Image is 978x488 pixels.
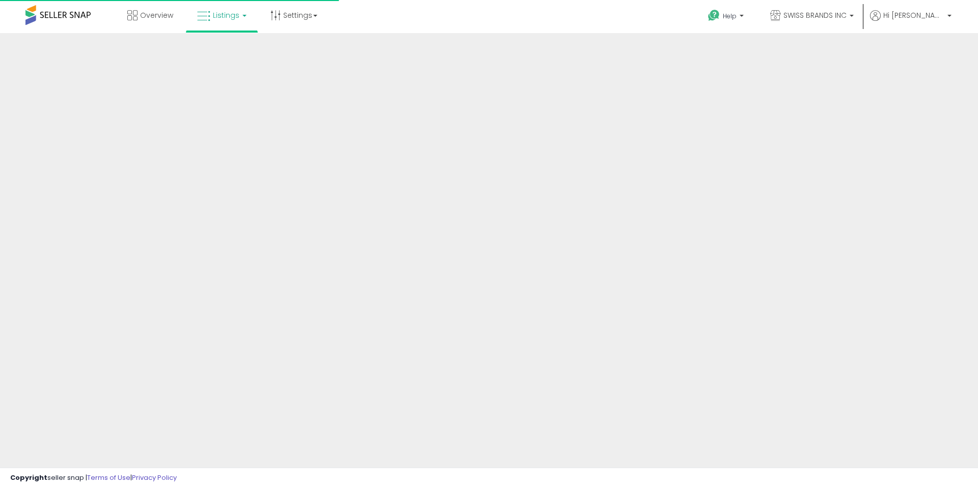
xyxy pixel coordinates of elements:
[140,10,173,20] span: Overview
[783,10,847,20] span: SWISS BRANDS INC
[870,10,952,33] a: Hi [PERSON_NAME]
[883,10,944,20] span: Hi [PERSON_NAME]
[723,12,737,20] span: Help
[213,10,239,20] span: Listings
[708,9,720,22] i: Get Help
[700,2,754,33] a: Help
